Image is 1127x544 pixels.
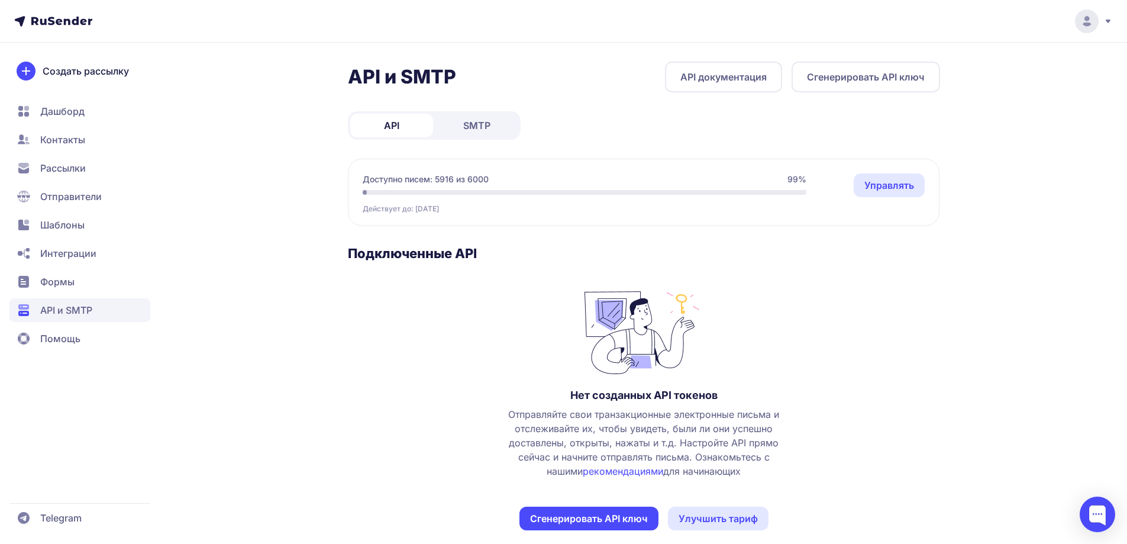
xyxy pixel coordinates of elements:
[40,511,82,525] span: Telegram
[40,161,86,175] span: Рассылки
[497,407,790,478] span: Отправляйте свои транзакционные электронные письма и отслеживайте их, чтобы увидеть, были ли они ...
[40,104,85,118] span: Дашборд
[350,114,433,137] a: API
[519,507,658,530] button: Сгенерировать API ключ
[435,114,518,137] a: SMTP
[792,62,940,92] button: Сгенерировать API ключ
[40,303,92,317] span: API и SMTP
[348,245,940,262] h3: Подключенные API
[787,173,806,185] span: 99%
[348,65,456,89] h2: API и SMTP
[40,218,85,232] span: Шаблоны
[570,388,718,403] h3: Нет созданных API токенов
[40,133,85,147] span: Контакты
[9,506,150,530] a: Telegram
[384,118,399,133] span: API
[363,204,439,214] span: Действует до: [DATE]
[665,62,782,92] a: API документация
[668,507,768,530] a: Улучшить тариф
[363,173,489,185] span: Доступно писем: 5916 из 6000
[854,173,925,197] a: Управлять
[583,465,663,477] a: рекомендациями
[463,118,490,133] span: SMTP
[585,285,703,374] img: no_photo
[43,64,129,78] span: Создать рассылку
[40,331,80,346] span: Помощь
[40,246,96,260] span: Интеграции
[40,275,75,289] span: Формы
[40,189,102,204] span: Отправители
